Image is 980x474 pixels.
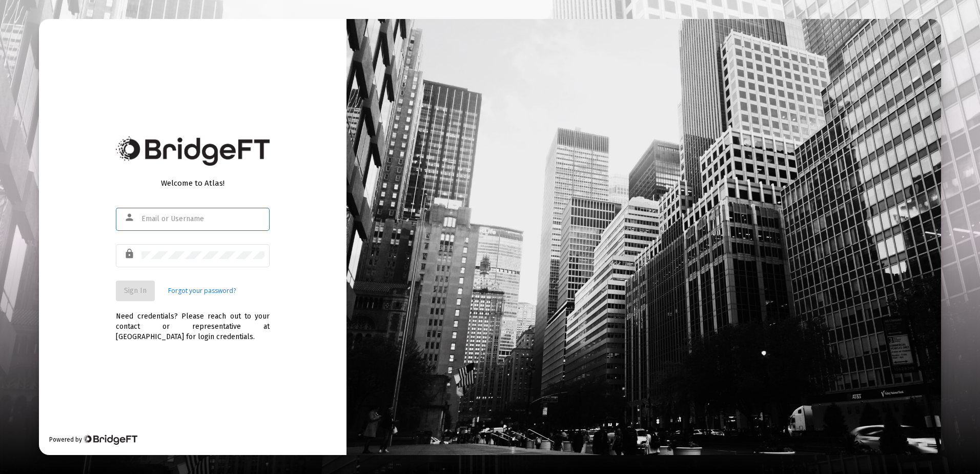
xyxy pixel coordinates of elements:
[124,211,136,224] mat-icon: person
[83,434,137,445] img: Bridge Financial Technology Logo
[116,136,270,166] img: Bridge Financial Technology Logo
[116,178,270,188] div: Welcome to Atlas!
[116,301,270,342] div: Need credentials? Please reach out to your contact or representative at [GEOGRAPHIC_DATA] for log...
[124,286,147,295] span: Sign In
[49,434,137,445] div: Powered by
[124,248,136,260] mat-icon: lock
[168,286,236,296] a: Forgot your password?
[116,281,155,301] button: Sign In
[141,215,264,223] input: Email or Username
